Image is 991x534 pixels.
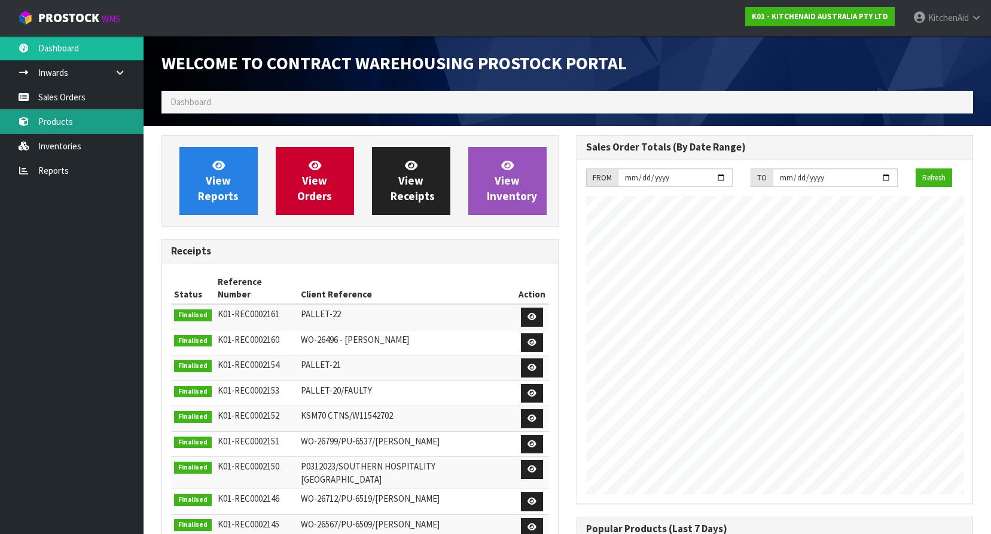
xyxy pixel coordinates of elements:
[171,272,215,305] th: Status
[38,10,99,26] span: ProStock
[516,272,548,305] th: Action
[218,518,279,530] span: K01-REC0002145
[218,461,279,472] span: K01-REC0002150
[102,13,120,24] small: WMS
[18,10,33,25] img: cube-alt.png
[301,461,435,484] span: P0312023/SOUTHERN HOSPITALITY [GEOGRAPHIC_DATA]
[301,518,440,530] span: WO-26567/PU-6509/[PERSON_NAME]
[487,158,537,203] span: View Inventory
[174,360,212,372] span: Finalised
[218,385,279,396] span: K01-REC0002153
[174,437,212,449] span: Finalised
[215,272,298,305] th: Reference Number
[297,158,332,203] span: View Orders
[586,168,618,188] div: FROM
[174,386,212,398] span: Finalised
[391,158,435,203] span: View Receipts
[276,147,354,215] a: ViewOrders
[198,158,239,203] span: View Reports
[751,168,773,188] div: TO
[170,96,211,108] span: Dashboard
[171,245,549,257] h3: Receipts
[928,12,969,23] span: KitchenAid
[174,411,212,423] span: Finalised
[586,142,964,153] h3: Sales Order Totals (By Date Range)
[301,308,341,320] span: PALLET-22
[298,272,516,305] th: Client Reference
[218,435,279,447] span: K01-REC0002151
[218,493,279,504] span: K01-REC0002146
[174,494,212,506] span: Finalised
[916,168,952,188] button: Refresh
[174,335,212,347] span: Finalised
[218,308,279,320] span: K01-REC0002161
[372,147,450,215] a: ViewReceipts
[301,385,372,396] span: PALLET-20/FAULTY
[468,147,547,215] a: ViewInventory
[174,519,212,531] span: Finalised
[174,309,212,321] span: Finalised
[218,334,279,345] span: K01-REC0002160
[174,462,212,474] span: Finalised
[301,435,440,447] span: WO-26799/PU-6537/[PERSON_NAME]
[301,359,341,370] span: PALLET-21
[179,147,258,215] a: ViewReports
[218,410,279,421] span: K01-REC0002152
[301,410,393,421] span: KSM70 CTNS/W11542702
[752,11,888,22] strong: K01 - KITCHENAID AUSTRALIA PTY LTD
[161,52,627,74] span: Welcome to Contract Warehousing ProStock Portal
[218,359,279,370] span: K01-REC0002154
[301,493,440,504] span: WO-26712/PU-6519/[PERSON_NAME]
[301,334,409,345] span: WO-26496 - [PERSON_NAME]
